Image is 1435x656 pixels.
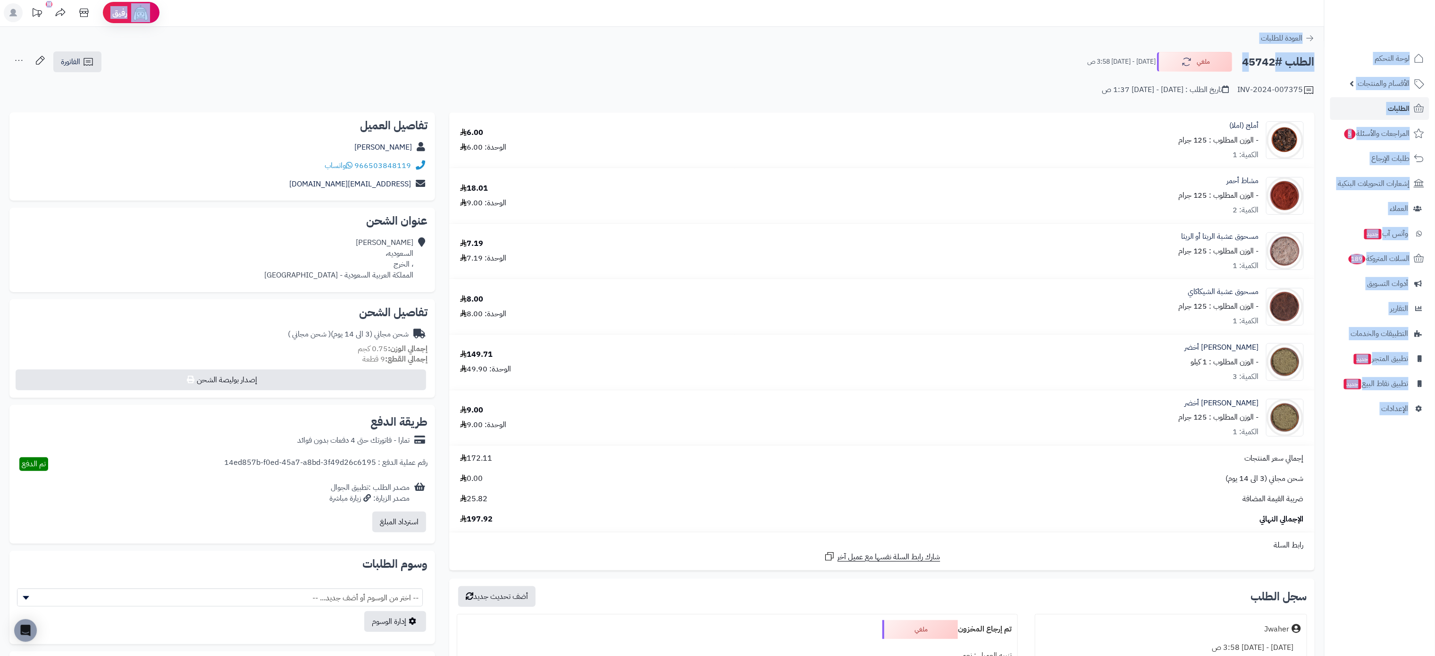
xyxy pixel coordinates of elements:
a: الفاتورة [53,51,101,72]
div: الوحدة: 6.00 [460,142,506,153]
a: مسحوق عشبة الريتا أو الريثا [1181,231,1259,242]
img: ai-face.png [131,3,150,22]
a: [EMAIL_ADDRESS][DOMAIN_NAME] [289,178,411,190]
img: 1728018264-Mushat%20Green-90x90.jpg [1267,399,1303,437]
a: طلبات الإرجاع [1330,147,1429,170]
button: ملغي [1157,52,1233,72]
a: المراجعات والأسئلة5 [1330,122,1429,145]
span: تم الدفع [22,458,46,470]
small: - الوزن المطلوب : 125 جرام [1178,135,1259,146]
div: 10 [46,1,52,8]
div: تاريخ الطلب : [DATE] - [DATE] 1:37 ص [1102,84,1229,95]
a: أدوات التسويق [1330,272,1429,295]
span: جديد [1354,354,1371,364]
span: رفيق [112,7,127,18]
div: الكمية: 1 [1233,316,1259,327]
span: جديد [1344,379,1361,389]
span: أدوات التسويق [1368,277,1409,290]
a: [PERSON_NAME] [354,142,412,153]
h2: عنوان الشحن [17,215,428,227]
span: المراجعات والأسئلة [1343,127,1410,140]
span: إجمالي سعر المنتجات [1245,453,1304,464]
a: مشاط أحمر [1227,176,1259,186]
button: استرداد المبلغ [372,512,426,532]
h2: الطلب #45742 [1242,52,1315,72]
img: 1660148305-Mushat%20Red-90x90.jpg [1267,177,1303,215]
small: 9 قطعة [362,353,428,365]
span: التقارير [1391,302,1409,315]
span: 189 [1349,254,1366,264]
a: واتساب [325,160,352,171]
div: الكمية: 3 [1233,371,1259,382]
small: 0.75 كجم [358,343,428,354]
span: تطبيق نقاط البيع [1343,377,1409,390]
strong: إجمالي القطع: [385,353,428,365]
img: 1633580797-Phyllanthus-90x90.jpg [1267,121,1303,159]
div: الكمية: 1 [1233,150,1259,160]
button: إصدار بوليصة الشحن [16,370,426,390]
div: الكمية: 2 [1233,205,1259,216]
span: العملاء [1390,202,1409,215]
span: العودة للطلبات [1261,33,1303,44]
h2: تفاصيل العميل [17,120,428,131]
div: مصدر الطلب :تطبيق الجوال [329,482,410,504]
div: INV-2024-007375 [1238,84,1315,96]
a: مسحوق عشبة الشيكاكاي [1188,286,1259,297]
div: [PERSON_NAME] السعوديه، ، الخرج المملكة العربية السعودية - [GEOGRAPHIC_DATA] [264,237,413,280]
small: - الوزن المطلوب : 125 جرام [1178,412,1259,423]
span: -- اختر من الوسوم أو أضف جديد... -- [17,589,423,606]
h2: طريقة الدفع [370,416,428,428]
span: الإعدادات [1382,402,1409,415]
a: أملج (املا) [1230,120,1259,131]
span: الإجمالي النهائي [1260,514,1304,525]
a: شارك رابط السلة نفسها مع عميل آخر [824,551,940,563]
span: إشعارات التحويلات البنكية [1338,177,1410,190]
span: الطلبات [1388,102,1410,115]
a: الإعدادات [1330,397,1429,420]
span: -- اختر من الوسوم أو أضف جديد... -- [17,589,422,607]
span: لوحة التحكم [1375,52,1410,65]
strong: إجمالي الوزن: [388,343,428,354]
div: ملغي [882,620,958,639]
div: الكمية: 1 [1233,427,1259,437]
div: تمارا - فاتورتك حتى 4 دفعات بدون فوائد [297,435,410,446]
a: تحديثات المنصة [25,3,49,25]
span: الفاتورة [61,56,80,67]
span: تطبيق المتجر [1353,352,1409,365]
div: الوحدة: 8.00 [460,309,506,320]
a: تطبيق المتجرجديد [1330,347,1429,370]
img: 1728018264-Mushat%20Green-90x90.jpg [1267,343,1303,381]
div: شحن مجاني (3 الى 14 يوم) [288,329,409,340]
a: الطلبات [1330,97,1429,120]
span: الأقسام والمنتجات [1358,77,1410,90]
button: أضف تحديث جديد [458,586,536,607]
small: - الوزن المطلوب : 125 جرام [1178,190,1259,201]
span: شارك رابط السلة نفسها مع عميل آخر [838,552,940,563]
a: العملاء [1330,197,1429,220]
span: 0.00 [460,473,483,484]
div: 149.71 [460,349,493,360]
span: 197.92 [460,514,493,525]
a: إدارة الوسوم [364,611,426,632]
a: تطبيق نقاط البيعجديد [1330,372,1429,395]
div: الكمية: 1 [1233,261,1259,271]
div: Jwaher [1265,624,1290,635]
span: جديد [1364,229,1382,239]
div: رابط السلة [453,540,1311,551]
span: السلات المتروكة [1348,252,1410,265]
img: logo-2.png [1371,26,1426,46]
a: إشعارات التحويلات البنكية [1330,172,1429,195]
a: السلات المتروكة189 [1330,247,1429,270]
span: ( شحن مجاني ) [288,328,331,340]
div: 9.00 [460,405,483,416]
a: وآتس آبجديد [1330,222,1429,245]
div: 18.01 [460,183,488,194]
img: 1662098715-Shikakai%20Powder-90x90.jpg [1267,288,1303,326]
a: لوحة التحكم [1330,47,1429,70]
small: - الوزن المطلوب : 1 كيلو [1191,356,1259,368]
div: Open Intercom Messenger [14,619,37,642]
h3: سجل الطلب [1251,591,1307,602]
div: 6.00 [460,127,483,138]
a: [PERSON_NAME] أخضر [1184,398,1259,409]
div: 7.19 [460,238,483,249]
